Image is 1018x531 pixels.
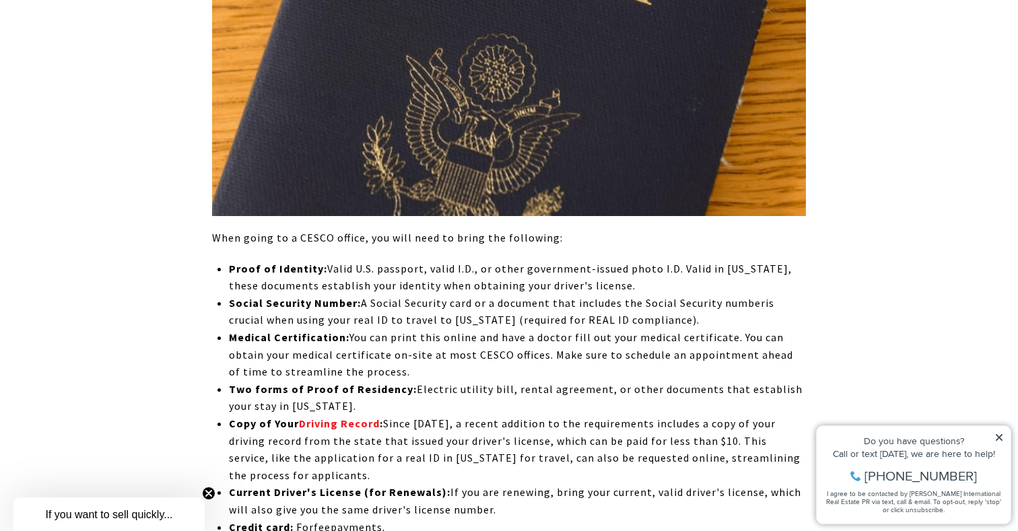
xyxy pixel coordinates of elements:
span: A Social Security card or a document that includes the Social Security number [229,296,766,310]
span: [PHONE_NUMBER] [55,63,168,77]
strong: Proof of Identity: [229,262,327,275]
span: When going to a CESCO office, you will need to bring the following: [212,231,563,244]
span: You can print this online and have a doctor fill out your medical certificate. You can obtain you... [229,330,793,378]
span: I agree to be contacted by [PERSON_NAME] International Real Estate PR via text, call & email. To ... [17,83,192,108]
div: Call or text [DATE], we are here to help! [14,43,195,52]
span: Electric utility bill, rental agreement, or other documents that establish your stay in [US_STATE]. [229,382,803,413]
strong: Two forms of Proof of Residency: [229,382,417,396]
strong: Social Security Number: [229,296,361,310]
strong: Medical Certification: [229,330,349,344]
span: Valid U.S. passport, valid I.D., or other government-issued photo I.D. Valid in [US_STATE], these... [229,262,792,293]
div: Do you have questions? [14,30,195,40]
div: If you want to sell quickly...Close teaser [13,497,205,531]
span: Since [DATE], a recent addition to the requirements includes a copy of your driving record from t... [229,417,801,482]
strong: Copy of Your : [229,417,383,430]
button: Close teaser [202,487,215,500]
strong: Current Driver's License (for Renewals): [229,485,450,499]
a: Driving Record - open in a new tab [299,417,380,430]
span: If you are renewing, bring your current, valid driver's license, which will also give you the sam... [229,485,801,516]
span: If you want to sell quickly... [45,509,172,520]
